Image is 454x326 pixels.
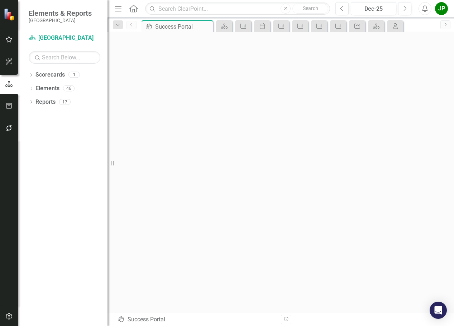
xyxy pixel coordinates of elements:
a: Scorecards [35,71,65,79]
a: Elements [35,84,59,93]
input: Search ClearPoint... [145,3,330,15]
div: Success Portal [118,316,276,324]
div: Dec-25 [353,5,394,13]
span: Search [303,5,318,11]
input: Search Below... [29,51,100,64]
span: Elements & Reports [29,9,92,18]
button: Dec-25 [351,2,396,15]
small: [GEOGRAPHIC_DATA] [29,18,92,23]
div: 46 [63,86,75,92]
button: Search [292,4,328,14]
button: JP [435,2,448,15]
img: ClearPoint Strategy [4,8,16,21]
div: Open Intercom Messenger [430,302,447,319]
a: [GEOGRAPHIC_DATA] [29,34,100,42]
div: 1 [68,72,80,78]
div: Success Portal [155,22,211,31]
a: Reports [35,98,56,106]
div: 17 [59,99,71,105]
